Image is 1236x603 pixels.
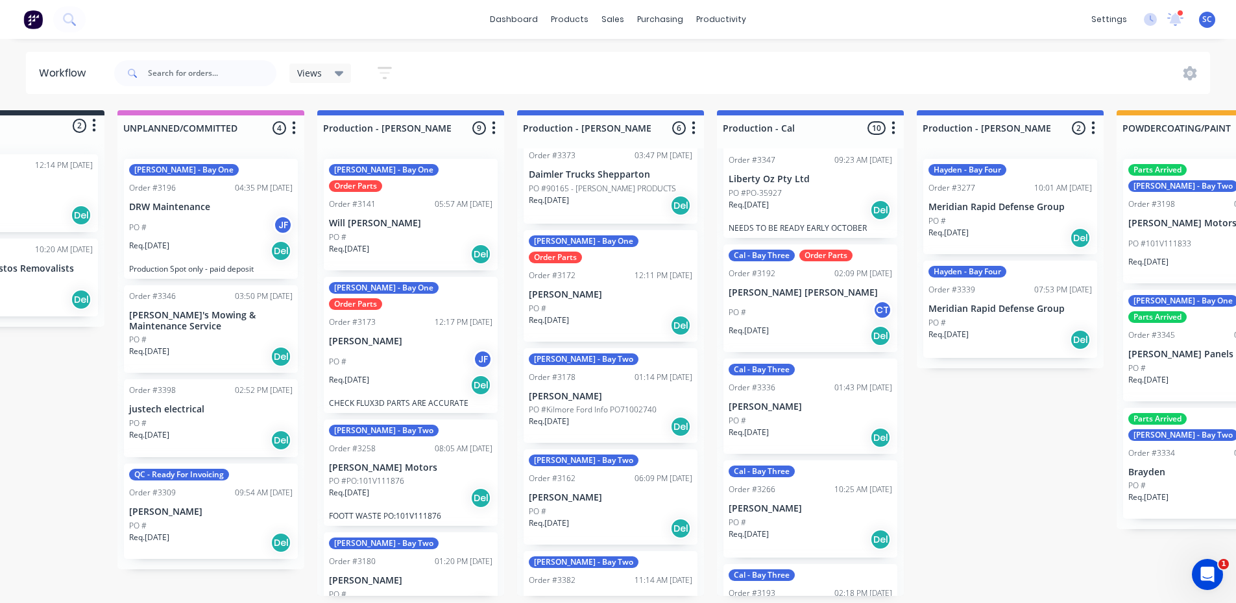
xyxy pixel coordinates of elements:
div: JF [473,349,492,369]
p: DRW Maintenance [129,202,293,213]
p: justech electrical [129,404,293,415]
div: 01:14 PM [DATE] [635,372,692,383]
div: 12:17 PM [DATE] [435,316,492,328]
div: Hayden - Bay FourOrder #333907:53 PM [DATE]Meridian Rapid Defense GroupPO #Req.[DATE]Del [923,261,1097,358]
div: Order #3398 [129,384,176,396]
div: CT [873,300,892,320]
div: 07:53 PM [DATE] [1034,284,1092,296]
div: Order #334709:23 AM [DATE]Liberty Oz Pty LtdPO #PO-35927Req.[DATE]DelNEEDS TO BE READY EARLY OCTOBER [723,131,897,238]
div: Order #3334 [1128,447,1175,459]
div: [PERSON_NAME] - Bay Two [529,353,638,365]
div: 09:54 AM [DATE] [235,487,293,499]
div: [PERSON_NAME] - Bay OneOrder PartsOrder #317312:17 PM [DATE][PERSON_NAME]PO #JFReq.[DATE]DelCHECK... [324,277,498,413]
p: PO #PO-35927 [729,187,782,199]
p: PO # [1128,362,1146,374]
div: Order Parts [799,250,853,261]
div: [PERSON_NAME] - Bay One [129,164,239,176]
div: [PERSON_NAME] - Bay TwoOrder #316206:09 PM [DATE][PERSON_NAME]PO #Req.[DATE]Del [524,449,697,545]
p: Req. [DATE] [1128,491,1169,503]
div: 12:14 PM [DATE] [35,160,93,171]
p: Req. [DATE] [329,487,369,499]
div: 03:50 PM [DATE] [235,290,293,302]
div: Order #3178 [529,372,576,383]
p: [PERSON_NAME] [529,391,692,402]
div: Order #3172 [529,270,576,281]
div: [PERSON_NAME] - Bay Two [329,425,439,436]
div: Cal - Bay Three [729,466,795,477]
p: PO # [729,415,746,427]
span: Views [297,66,322,80]
div: Order #3346 [129,290,176,302]
div: Del [271,430,291,451]
p: [PERSON_NAME] Motors [329,462,492,473]
div: Parts Arrived [1128,311,1187,323]
div: 11:14 AM [DATE] [635,574,692,586]
p: Req. [DATE] [1128,374,1169,386]
div: 10:25 AM [DATE] [834,484,892,495]
div: [PERSON_NAME] - Bay Two [329,538,439,549]
div: 02:52 PM [DATE] [235,384,293,396]
div: Order #334603:50 PM [DATE][PERSON_NAME]'s Mowing & Maintenance ServicePO #Req.[DATE]Del [124,285,298,373]
p: [PERSON_NAME] [PERSON_NAME] [729,287,892,298]
div: Del [870,200,891,220]
div: [PERSON_NAME] - Bay One [529,235,638,247]
div: QC - Ready For Invoicing [129,469,229,480]
p: Req. [DATE] [529,416,569,427]
p: Req. [DATE] [729,528,769,540]
p: [PERSON_NAME]'s Mowing & Maintenance Service [129,310,293,332]
div: Hayden - Bay Four [928,266,1006,278]
a: dashboard [483,10,544,29]
p: [PERSON_NAME] [329,336,492,347]
div: Hayden - Bay FourOrder #327710:01 AM [DATE]Meridian Rapid Defense GroupPO #Req.[DATE]Del [923,159,1097,254]
p: PO #Kilmore Ford Info PO71002740 [529,404,657,416]
p: Req. [DATE] [129,240,169,252]
div: Order Parts [529,252,582,263]
div: Del [271,532,291,553]
div: [PERSON_NAME] - Bay OneOrder PartsOrder #317212:11 PM [DATE][PERSON_NAME]PO #Req.[DATE]Del [524,230,697,342]
div: purchasing [631,10,690,29]
div: Order #3141 [329,198,376,210]
p: Req. [DATE] [129,429,169,441]
div: productivity [690,10,753,29]
p: Req. [DATE] [329,243,369,255]
div: Cal - Bay ThreeOrder PartsOrder #319202:09 PM [DATE][PERSON_NAME] [PERSON_NAME]PO #CTReq.[DATE]Del [723,244,897,353]
div: Order #3198 [1128,198,1175,210]
div: Order #3339 [928,284,975,296]
div: Del [470,488,491,508]
p: Will [PERSON_NAME] [329,218,492,229]
div: 03:47 PM [DATE] [635,150,692,161]
p: PO # [329,231,346,243]
div: Del [670,518,691,539]
div: Del [670,416,691,437]
div: sales [595,10,631,29]
div: Order #3336 [729,382,775,394]
div: Del [670,315,691,336]
div: Order #3193 [729,587,775,599]
p: Req. [DATE] [129,346,169,357]
p: PO # [529,506,546,517]
div: Hayden - Bay Four [928,164,1006,176]
div: Order #3258 [329,443,376,455]
div: 09:23 AM [DATE] [834,154,892,166]
div: Del [1070,228,1091,248]
div: 01:43 PM [DATE] [834,382,892,394]
p: Liberty Oz Pty Ltd [729,174,892,185]
div: Cal - Bay ThreeOrder #333601:43 PM [DATE][PERSON_NAME]PO #Req.[DATE]Del [723,359,897,454]
div: Order #3373 [529,150,576,161]
div: Order #3173 [329,316,376,328]
p: PO #PO:101V111876 [329,475,404,487]
p: PO #90165 - [PERSON_NAME] PRODUCTS [529,183,676,195]
p: Req. [DATE] [729,427,769,438]
div: Order #339802:52 PM [DATE]justech electricalPO #Req.[DATE]Del [124,379,298,457]
input: Search for orders... [148,60,276,86]
div: Del [470,244,491,265]
div: Del [271,346,291,367]
p: NEEDS TO BE READY EARLY OCTOBER [729,223,892,233]
p: Production Spot only - paid deposit [129,264,293,274]
div: Cal - Bay Three [729,569,795,581]
div: 10:20 AM [DATE] [35,244,93,255]
p: Req. [DATE] [729,199,769,211]
p: Req. [DATE] [928,227,969,239]
div: Workflow [39,65,92,81]
div: [PERSON_NAME] - Bay OneOrder PartsOrder #314105:57 AM [DATE]Will [PERSON_NAME]PO #Req.[DATE]Del [324,159,498,270]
